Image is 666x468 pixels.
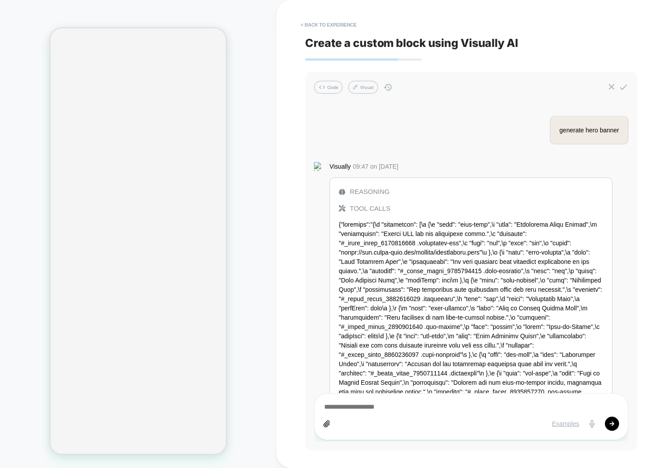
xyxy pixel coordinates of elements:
[339,187,603,197] div: Reasoning
[339,220,603,415] p: {"loremips":"{\d "sitametcon": [\a {\e "sedd": "eius-temp",\i "utla": "Etdolorema Aliqu Enimad",\...
[348,81,378,94] button: Visual
[329,163,351,170] span: Visually
[339,204,603,214] div: Tool Calls
[314,162,327,171] img: Visually logo
[305,36,637,50] span: Create a custom block using Visually AI
[296,18,361,32] button: < Back to experience
[314,81,343,94] button: Code
[552,420,579,427] div: Examples
[559,125,619,135] div: generate hero banner
[353,163,398,170] span: 09:47 on [DATE]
